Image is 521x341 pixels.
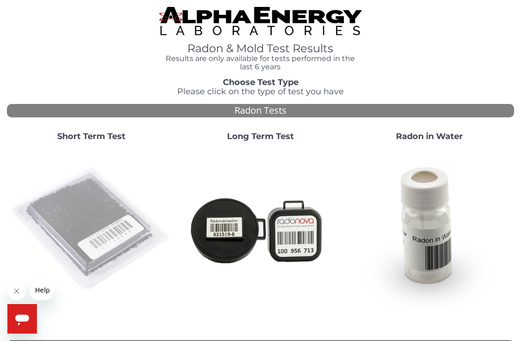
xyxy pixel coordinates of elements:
h1: Radon & Mold Test Results [159,43,362,55]
strong: Short Term Test [57,131,126,141]
iframe: Message from company [30,280,54,300]
img: ShortTerm.jpg [11,148,172,310]
span: Please click on the type of test you have [177,86,344,97]
iframe: Button to launch messaging window [7,304,37,334]
img: RadoninWater.jpg [349,148,510,310]
strong: Long Term Test [227,131,294,141]
strong: Radon in Water [396,131,463,141]
h4: Results are only available for tests performed in the last 6 years [159,55,362,71]
img: Radtrak2vsRadtrak3.jpg [180,148,341,310]
div: Radon Tests [7,104,514,117]
iframe: Close message [7,282,26,300]
img: TightCrop.jpg [159,7,362,35]
strong: Choose Test Type [223,77,299,87]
